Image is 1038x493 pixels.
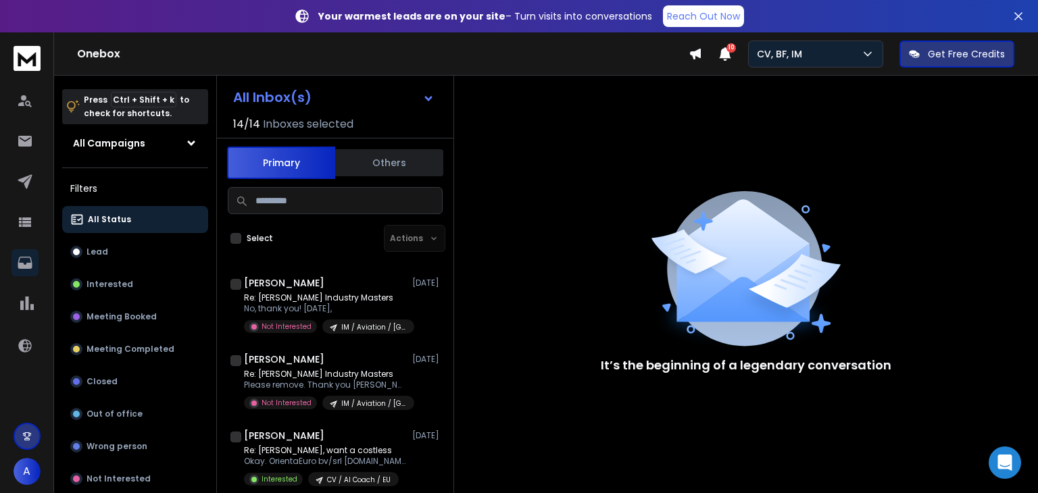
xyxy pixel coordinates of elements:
[244,429,324,442] h1: [PERSON_NAME]
[86,311,157,322] p: Meeting Booked
[62,271,208,298] button: Interested
[62,238,208,265] button: Lead
[233,90,312,104] h1: All Inbox(s)
[244,445,406,456] p: Re: [PERSON_NAME], want a costless
[62,465,208,492] button: Not Interested
[244,303,406,314] p: No, thank you! [DATE],
[62,433,208,460] button: Wrong person
[62,179,208,198] h3: Filters
[341,398,406,409] p: IM / Aviation / [GEOGRAPHIC_DATA]
[62,303,208,330] button: Meeting Booked
[244,292,406,303] p: Re: [PERSON_NAME] Industry Masters
[62,206,208,233] button: All Status
[327,475,391,485] p: CV / AI Coach / EU
[244,369,406,380] p: Re: [PERSON_NAME] Industry Masters
[244,456,406,467] p: Okay. OrientaEuro bv/srl [DOMAIN_NAME] TVA
[86,473,151,484] p: Not Interested
[88,214,131,225] p: All Status
[412,354,443,365] p: [DATE]
[757,47,808,61] p: CV, BF, IM
[262,474,297,484] p: Interested
[86,409,143,419] p: Out of office
[412,430,443,441] p: [DATE]
[263,116,353,132] h3: Inboxes selected
[62,336,208,363] button: Meeting Completed
[73,136,145,150] h1: All Campaigns
[233,116,260,132] span: 14 / 14
[899,41,1014,68] button: Get Free Credits
[341,322,406,332] p: IM / Aviation / [GEOGRAPHIC_DATA]
[14,46,41,71] img: logo
[928,47,1005,61] p: Get Free Credits
[227,147,335,179] button: Primary
[262,321,312,332] p: Not Interested
[62,368,208,395] button: Closed
[62,130,208,157] button: All Campaigns
[335,148,443,178] button: Others
[663,5,744,27] a: Reach Out Now
[667,9,740,23] p: Reach Out Now
[244,353,324,366] h1: [PERSON_NAME]
[601,356,891,375] p: It’s the beginning of a legendary conversation
[86,246,108,257] p: Lead
[86,279,133,290] p: Interested
[412,278,443,288] p: [DATE]
[86,441,147,452] p: Wrong person
[62,400,208,427] button: Out of office
[726,43,736,53] span: 10
[77,46,689,62] h1: Onebox
[14,458,41,485] button: A
[244,276,324,290] h1: [PERSON_NAME]
[84,93,189,120] p: Press to check for shortcuts.
[86,344,174,355] p: Meeting Completed
[244,380,406,390] p: Please remove. Thank you [PERSON_NAME]
[247,233,273,244] label: Select
[111,92,176,107] span: Ctrl + Shift + k
[222,84,445,111] button: All Inbox(s)
[86,376,118,387] p: Closed
[318,9,652,23] p: – Turn visits into conversations
[318,9,505,23] strong: Your warmest leads are on your site
[262,398,312,408] p: Not Interested
[989,446,1021,479] div: Open Intercom Messenger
